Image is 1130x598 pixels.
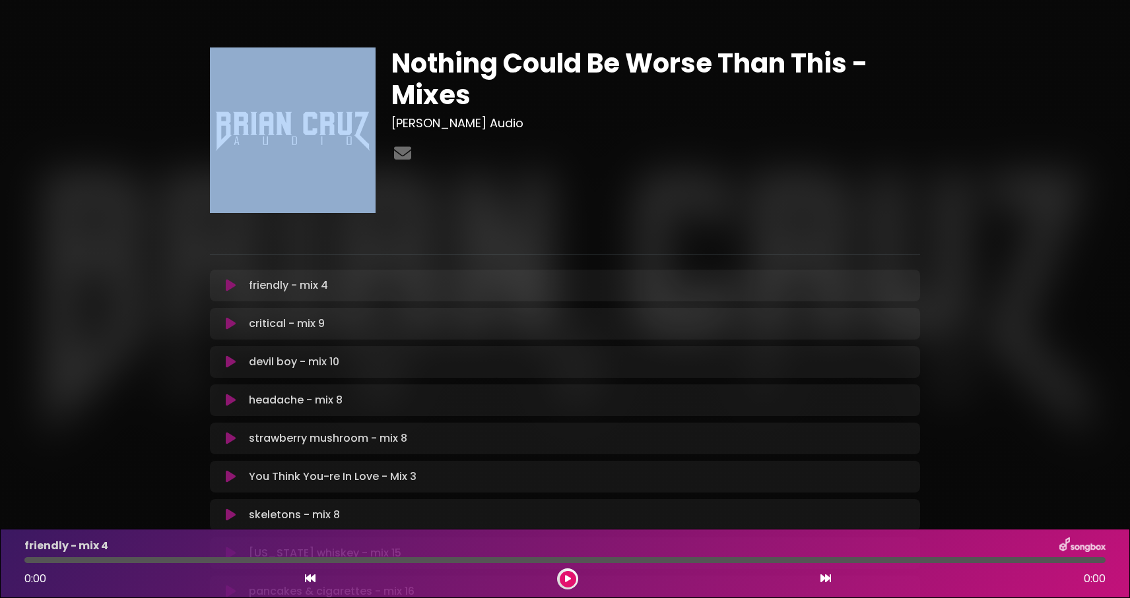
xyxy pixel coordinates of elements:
[249,392,343,408] p: headache - mix 8
[249,316,325,332] p: critical - mix 9
[391,47,920,111] h1: Nothing Could Be Worse Than This - Mixes
[1084,571,1106,587] span: 0:00
[24,571,46,586] span: 0:00
[24,538,108,554] p: friendly - mix 4
[249,469,416,485] p: You Think You-re In Love - Mix 3
[249,278,328,293] p: friendly - mix 4
[249,431,407,446] p: strawberry mushroom - mix 8
[249,354,339,370] p: devil boy - mix 10
[210,47,376,213] img: fw2wk1OQSoqEPMJhtLMl
[1059,537,1106,554] img: songbox-logo-white.png
[391,116,920,131] h3: [PERSON_NAME] Audio
[249,507,340,523] p: skeletons - mix 8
